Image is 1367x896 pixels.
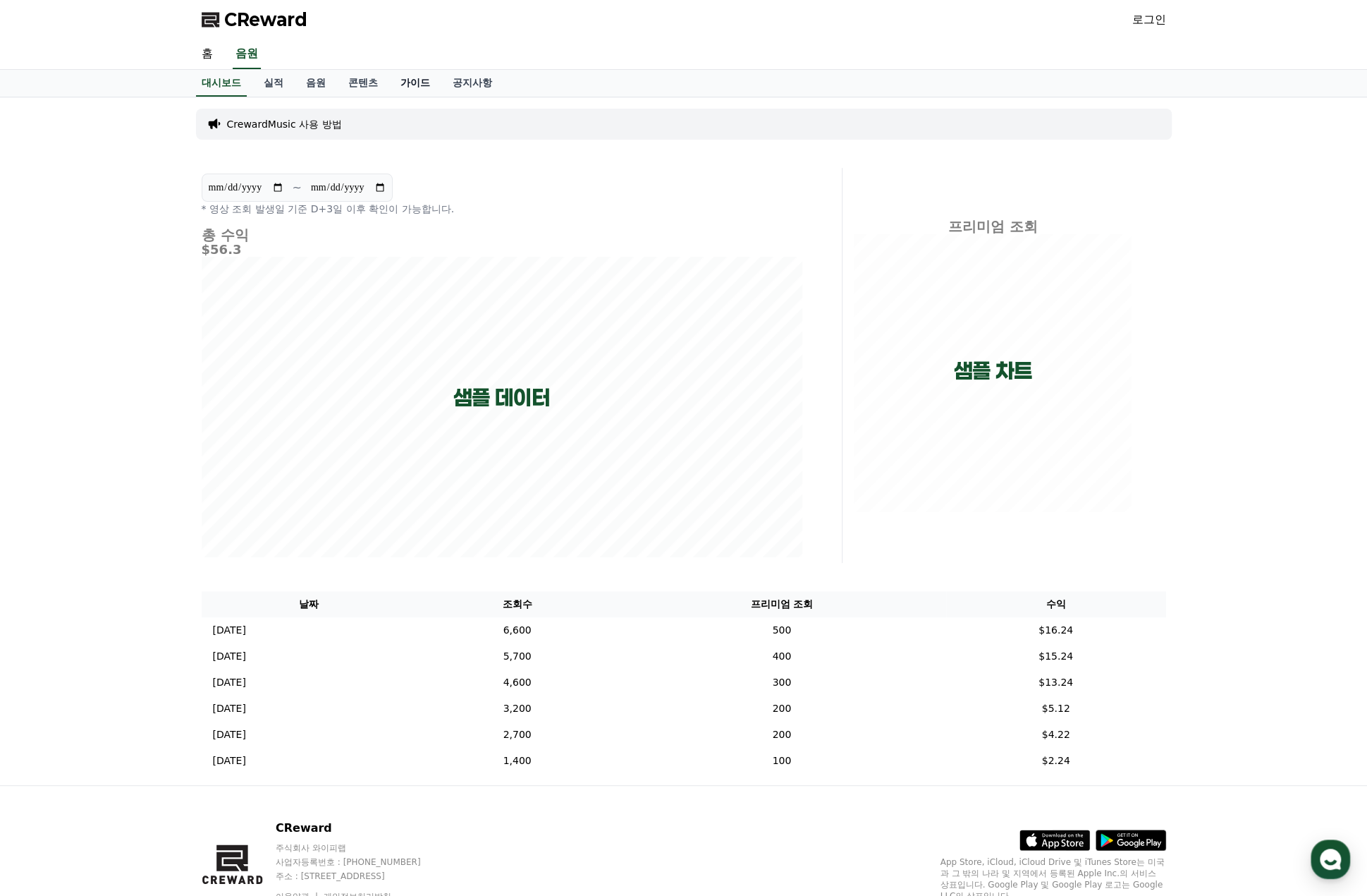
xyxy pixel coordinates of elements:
[946,748,1166,774] td: $2.24
[417,696,618,722] td: 3,200
[276,842,448,854] p: 주식회사 와이피랩
[618,722,945,748] td: 200
[196,70,247,97] a: 대시보드
[618,670,945,696] td: 300
[618,748,945,774] td: 100
[129,469,146,480] span: 대화
[946,591,1166,617] th: 수익
[276,820,448,837] p: CReward
[417,748,618,774] td: 1,400
[453,385,550,411] p: 샘플 데이터
[417,643,618,670] td: 5,700
[618,643,945,670] td: 400
[417,670,618,696] td: 4,600
[213,623,246,638] p: [DATE]
[213,701,246,716] p: [DATE]
[213,727,246,742] p: [DATE]
[213,649,246,664] p: [DATE]
[946,617,1166,643] td: $16.24
[954,358,1032,384] p: 샘플 차트
[213,753,246,768] p: [DATE]
[182,447,271,483] a: 설정
[618,696,945,722] td: 200
[227,117,342,131] a: CrewardMusic 사용 방법
[213,675,246,690] p: [DATE]
[389,70,441,97] a: 가이드
[946,643,1166,670] td: $15.24
[276,856,448,868] p: 사업자등록번호 : [PHONE_NUMBER]
[202,202,802,216] p: * 영상 조회 발생일 기준 D+3일 이후 확인이 가능합니다.
[417,591,618,617] th: 조회수
[854,219,1132,234] h4: 프리미엄 조회
[202,8,307,31] a: CReward
[224,8,307,31] span: CReward
[4,447,93,483] a: 홈
[441,70,503,97] a: 공지사항
[337,70,389,97] a: 콘텐츠
[202,227,802,243] h4: 총 수익
[618,591,945,617] th: 프리미엄 조회
[417,722,618,748] td: 2,700
[295,70,337,97] a: 음원
[44,468,53,480] span: 홈
[946,696,1166,722] td: $5.12
[93,447,182,483] a: 대화
[252,70,295,97] a: 실적
[233,40,261,69] a: 음원
[618,617,945,643] td: 500
[1132,11,1166,28] a: 로그인
[946,722,1166,748] td: $4.22
[276,871,448,882] p: 주소 : [STREET_ADDRESS]
[417,617,618,643] td: 6,600
[946,670,1166,696] td: $13.24
[202,243,802,257] h5: $56.3
[218,468,235,480] span: 설정
[202,591,417,617] th: 날짜
[190,40,224,69] a: 홈
[293,179,302,196] p: ~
